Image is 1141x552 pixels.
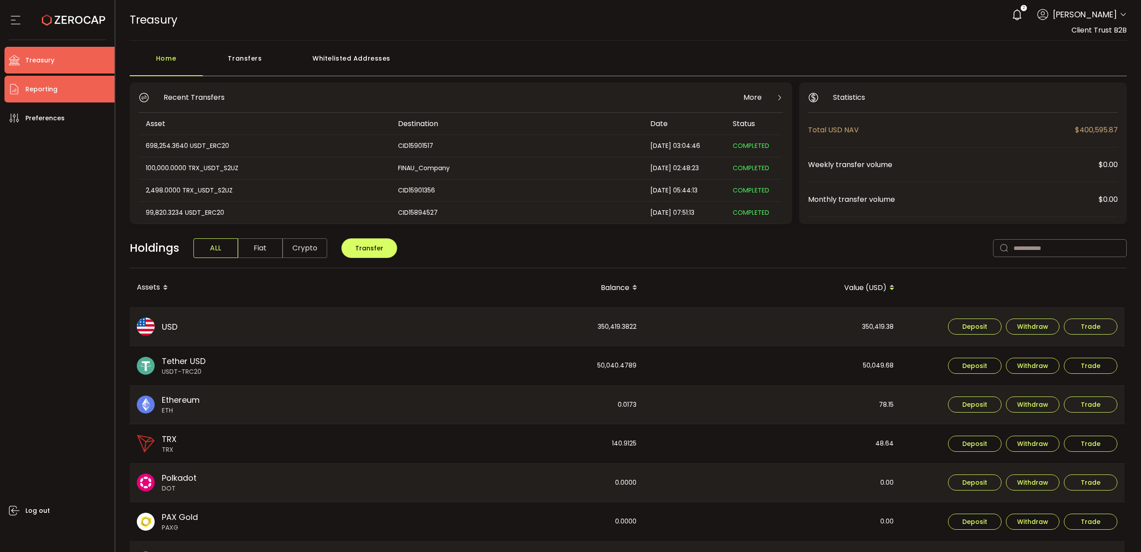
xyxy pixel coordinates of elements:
span: Monthly transfer volume [808,194,1099,205]
button: Trade [1064,397,1117,413]
span: $0.00 [1099,194,1118,205]
span: $0.00 [1099,159,1118,170]
img: usd_portfolio.svg [137,318,155,335]
button: Deposit [948,514,1001,530]
span: ETH [162,406,200,415]
span: Reporting [25,83,57,96]
span: Polkadot [162,472,197,484]
img: trx_portfolio.png [137,435,155,453]
div: 100,000.0000 TRX_USDT_S2UZ [139,163,390,173]
span: Log out [25,504,50,517]
span: Trade [1081,441,1100,447]
button: Withdraw [1006,514,1059,530]
span: Transfer [355,244,383,253]
button: Withdraw [1006,319,1059,335]
button: Deposit [948,436,1001,452]
div: 140.9125 [387,424,644,463]
div: Destination [391,119,643,129]
div: Asset [139,119,391,129]
iframe: Chat Widget [1096,509,1141,552]
span: Withdraw [1017,401,1048,408]
span: Recent Transfers [164,92,225,103]
button: Deposit [948,358,1001,374]
button: Withdraw [1006,474,1059,491]
div: Whitelisted Addresses [287,49,416,76]
span: 2 [1023,5,1025,11]
span: COMPLETED [733,141,769,150]
span: Trade [1081,479,1100,486]
span: Preferences [25,112,65,125]
button: Trade [1064,319,1117,335]
div: 0.0000 [387,464,644,502]
button: Deposit [948,474,1001,491]
span: Treasury [130,12,177,28]
button: Withdraw [1006,358,1059,374]
span: Trade [1081,519,1100,525]
button: Trade [1064,358,1117,374]
span: Statistics [833,92,865,103]
span: [PERSON_NAME] [1053,8,1117,20]
span: Client Trust B2B [1071,25,1127,35]
span: Withdraw [1017,519,1048,525]
button: Withdraw [1006,397,1059,413]
span: PAX Gold [162,511,198,523]
button: Trade [1064,436,1117,452]
div: 50,040.4789 [387,346,644,385]
span: Crypto [283,238,327,258]
span: COMPLETED [733,186,769,195]
span: TRX [162,433,176,445]
span: Deposit [962,479,987,486]
span: PAXG [162,523,198,532]
span: Trade [1081,363,1100,369]
div: 698,254.3640 USDT_ERC20 [139,141,390,151]
span: Total USD NAV [808,124,1075,135]
div: CID15894527 [391,208,642,218]
span: Withdraw [1017,363,1048,369]
div: FINAU_Company [391,163,642,173]
span: COMPLETED [733,208,769,217]
button: Trade [1064,474,1117,491]
span: COMPLETED [733,164,769,172]
span: Deposit [962,363,987,369]
span: Treasury [25,54,54,67]
span: Withdraw [1017,479,1048,486]
button: Withdraw [1006,436,1059,452]
img: dot_portfolio.svg [137,474,155,491]
span: Deposit [962,441,987,447]
span: Tether USD [162,355,205,367]
div: Assets [130,280,387,295]
span: Weekly transfer volume [808,159,1099,170]
span: Ethereum [162,394,200,406]
button: Trade [1064,514,1117,530]
div: 78.15 [644,386,901,424]
span: DOT [162,484,197,493]
div: 50,049.68 [644,346,901,385]
div: 99,820.3234 USDT_ERC20 [139,208,390,218]
span: USD [162,321,177,333]
div: 2,498.0000 TRX_USDT_S2UZ [139,185,390,196]
div: Date [643,119,726,129]
button: Deposit [948,397,1001,413]
div: CID15901356 [391,185,642,196]
span: USDT-TRC20 [162,367,205,376]
button: Deposit [948,319,1001,335]
img: eth_portfolio.svg [137,396,155,413]
span: ALL [193,238,238,258]
span: Deposit [962,323,987,330]
span: Trade [1081,401,1100,408]
div: Status [726,119,781,129]
span: TRX [162,445,176,454]
button: Transfer [341,238,397,258]
div: Home [130,49,203,76]
div: Transfers [203,49,287,76]
div: [DATE] 03:04:46 [643,141,726,151]
span: Fiat [238,238,283,258]
div: Value (USD) [644,280,902,295]
img: paxg_portfolio.svg [137,513,155,531]
span: Deposit [962,519,987,525]
div: [DATE] 07:51:13 [643,208,726,218]
div: [DATE] 05:44:13 [643,185,726,196]
div: 350,419.3822 [387,308,644,346]
span: Trade [1081,323,1100,330]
